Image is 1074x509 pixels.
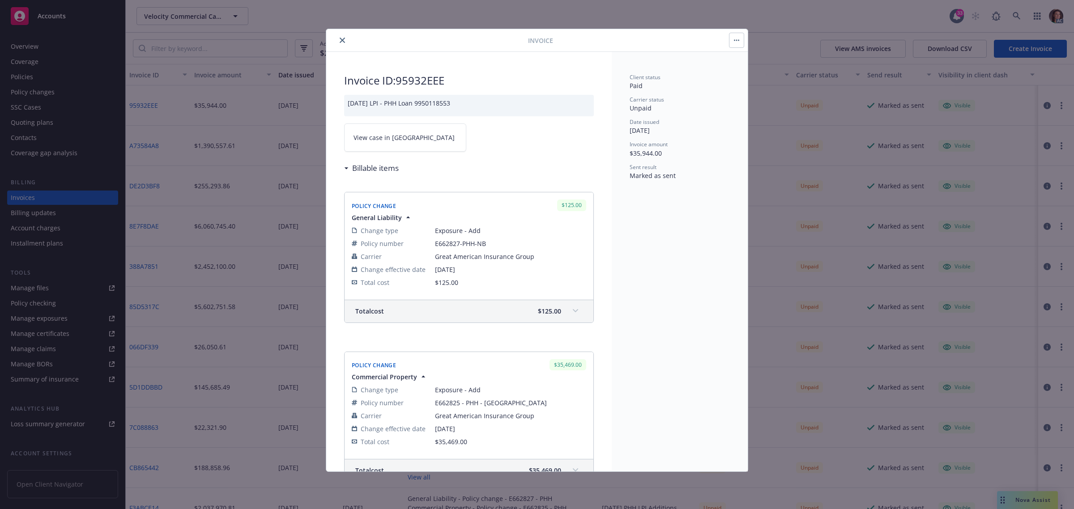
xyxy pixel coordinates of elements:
span: $125.00 [435,278,458,287]
span: Change effective date [361,424,426,433]
span: Great American Insurance Group [435,252,586,261]
div: [DATE] LPI - PHH Loan 9950118553 [344,95,594,116]
span: Client status [630,73,661,81]
span: $35,469.00 [529,466,561,475]
span: E662825 - PHH - [GEOGRAPHIC_DATA] [435,398,586,407]
span: Exposure - Add [435,385,586,394]
span: Invoice amount [630,140,668,148]
div: $35,469.00 [550,359,586,370]
span: $125.00 [538,306,561,316]
a: View case in [GEOGRAPHIC_DATA] [344,123,466,152]
span: Change effective date [361,265,426,274]
span: Great American Insurance Group [435,411,586,420]
span: Marked as sent [630,171,676,180]
span: Change type [361,385,398,394]
span: Policy Change [352,361,396,369]
span: $35,944.00 [630,149,662,157]
span: E662827-PHH-NB [435,239,586,248]
div: Totalcost$35,469.00 [345,459,593,482]
span: Unpaid [630,104,652,112]
span: Paid [630,81,643,90]
span: Commercial Property [352,372,417,382]
span: Exposure - Add [435,226,586,235]
span: [DATE] [630,126,650,135]
span: Total cost [355,466,384,475]
span: Policy Change [352,202,396,210]
span: Sent result [630,163,656,171]
span: Total cost [355,306,384,316]
button: General Liability [352,213,413,222]
span: [DATE] [435,265,586,274]
div: Billable items [344,162,399,174]
span: Date issued [630,118,659,126]
span: Carrier [361,411,382,420]
button: close [337,35,348,46]
span: $35,469.00 [435,437,467,446]
span: Policy number [361,239,404,248]
span: Total cost [361,278,389,287]
span: Change type [361,226,398,235]
span: General Liability [352,213,402,222]
h3: Billable items [352,162,399,174]
button: Commercial Property [352,372,428,382]
span: [DATE] [435,424,586,433]
span: Total cost [361,437,389,446]
span: Policy number [361,398,404,407]
div: $125.00 [557,199,586,211]
span: Carrier status [630,96,664,103]
span: View case in [GEOGRAPHIC_DATA] [354,133,455,142]
span: Invoice [528,36,553,45]
span: Carrier [361,252,382,261]
h2: Invoice ID: 95932EEE [344,73,594,88]
div: Totalcost$125.00 [345,300,593,322]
